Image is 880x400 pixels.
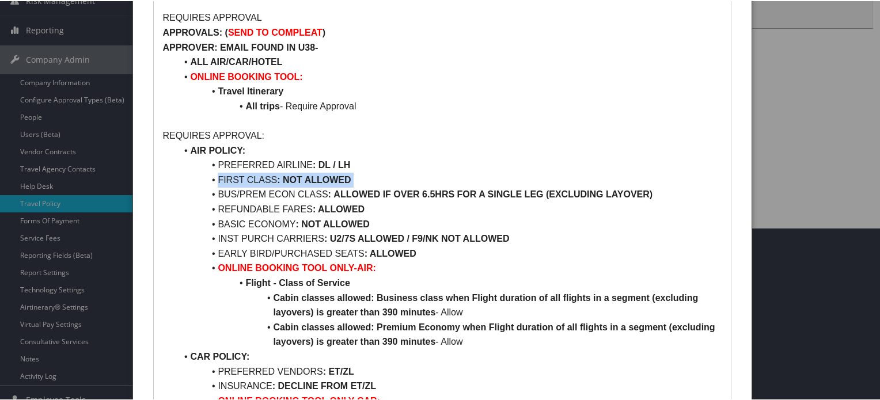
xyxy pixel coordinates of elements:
li: PREFERRED VENDORS [176,363,722,378]
strong: SEND TO COMPLEAT [228,26,323,36]
li: - Require Approval [176,98,722,113]
strong: : NOT ALLOWED [277,174,351,184]
strong: Flight - Class of Service [245,277,350,287]
strong: : [323,365,326,375]
li: BASIC ECONOMY [176,216,722,231]
li: - Allow [176,289,722,319]
strong: All trips [245,100,280,110]
li: PREFERRED AIRLINE [176,157,722,172]
strong: APPROVALS: [162,26,222,36]
strong: ) [323,26,325,36]
strong: ( [225,26,228,36]
strong: Cabin classes allowed: Business class when Flight duration of all flights in a segment (excluding... [273,292,700,317]
strong: AIR POLICY: [190,144,245,154]
strong: APPROVER: EMAIL FOUND IN U38- [162,41,318,51]
li: FIRST CLASS [176,172,722,186]
li: REFUNDABLE FARES [176,201,722,216]
strong: : U2/7S ALLOWED / F9/NK NOT ALLOWED [324,233,509,242]
li: INST PURCH CARRIERS [176,230,722,245]
li: INSURANCE [176,378,722,393]
li: BUS/PREM ECON CLASS [176,186,722,201]
strong: ONLINE BOOKING TOOL: [190,71,302,81]
strong: : NOT ALLOWED [296,218,370,228]
strong: : [328,188,331,198]
p: REQUIRES APPROVAL: [162,127,722,142]
strong: : DL / LH [313,159,350,169]
strong: : ALLOWED [313,203,365,213]
p: REQUIRES APPROVAL [162,9,722,24]
li: - Allow [176,319,722,348]
strong: DECLINE FROM ET/ZL [278,380,376,390]
strong: ET/ZL [328,365,354,375]
strong: Travel Itinerary [218,85,283,95]
strong: : ALLOWED [365,247,416,257]
li: EARLY BIRD/PURCHASED SEATS [176,245,722,260]
strong: ALL AIR/CAR/HOTEL [190,56,282,66]
strong: ONLINE BOOKING TOOL ONLY-AIR: [218,262,375,272]
strong: Cabin classes allowed: Premium Economy when Flight duration of all flights in a segment (excludin... [273,321,718,346]
strong: ALLOWED IF OVER 6.5HRS FOR A SINGLE LEG (EXCLUDING LAYOVER) [333,188,653,198]
strong: CAR POLICY: [190,351,249,360]
strong: : [272,380,275,390]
